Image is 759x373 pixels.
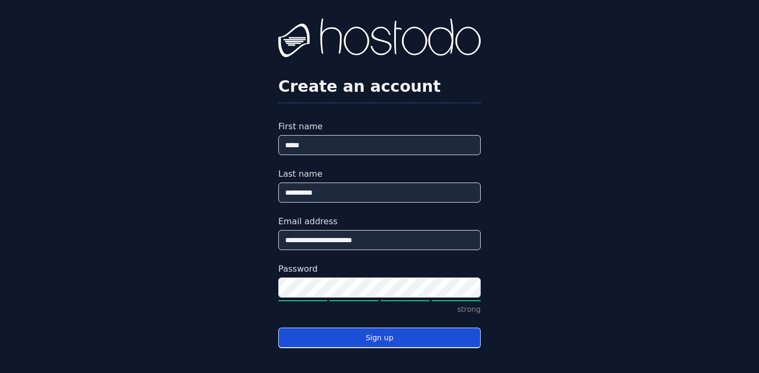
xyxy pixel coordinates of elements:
[278,328,481,348] button: Sign up
[278,304,481,315] p: strong
[278,120,481,133] label: First name
[278,215,481,228] label: Email address
[278,263,481,275] label: Password
[278,77,481,96] h2: Create an account
[278,168,481,180] label: Last name
[278,18,481,61] img: Hostodo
